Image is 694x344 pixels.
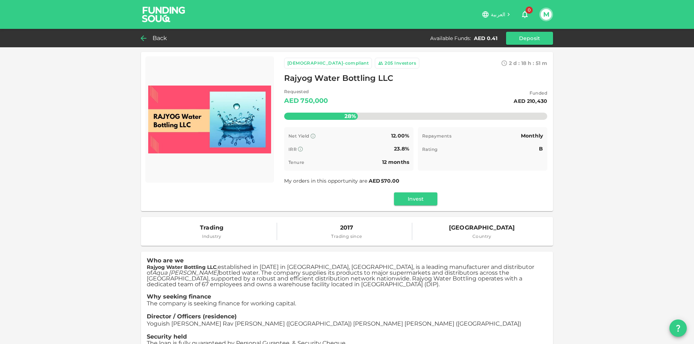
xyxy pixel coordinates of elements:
span: 18 [521,60,526,66]
span: , [147,264,534,288]
span: 51 [536,60,540,66]
span: Country [449,233,515,240]
span: Back [153,33,167,43]
span: Rating [422,147,437,152]
span: Security held [147,333,187,340]
button: M [541,9,552,20]
span: Monthly [521,132,543,139]
span: Why seeking finance [147,293,211,300]
span: IRR [288,147,297,152]
button: Invest [394,192,437,205]
span: AED [369,178,380,184]
span: Director / Officers (residence) [147,313,237,320]
span: العربية [491,11,505,18]
span: 12 months [382,159,409,165]
span: Yoguish [PERSON_NAME] Rav [PERSON_NAME] ([GEOGRAPHIC_DATA]) [PERSON_NAME] [PERSON_NAME] ([GEOGRAP... [147,320,521,327]
span: 2017 [331,223,362,233]
button: question [669,319,687,337]
em: Aqua [PERSON_NAME] [152,269,219,276]
button: Deposit [506,32,553,45]
span: My orders in this opportunity are [284,178,400,184]
span: Trading [200,223,223,233]
span: 570.00 [381,178,399,184]
span: B [539,145,543,152]
span: 23.8% [394,145,409,152]
div: Investors [394,60,416,67]
span: Trading since [331,233,362,240]
span: Repayments [422,133,451,139]
span: d : [513,60,520,66]
span: established in [DATE] in [GEOGRAPHIC_DATA], [GEOGRAPHIC_DATA], is a leading manufacturer and dist... [147,264,534,288]
span: Rajyog Water Bottling LLC [284,71,393,86]
span: 12.00% [391,132,409,139]
span: Funded [514,90,547,97]
div: 205 [385,60,393,67]
span: Tenure [288,160,304,165]
span: 2 [509,60,512,66]
span: The company is seeking finance for working capital. [147,300,296,307]
button: 0 [518,7,532,22]
img: Marketplace Logo [148,59,271,180]
div: Available Funds : [430,35,471,42]
span: m [542,60,547,66]
div: AED 0.41 [474,35,497,42]
span: Industry [200,233,223,240]
span: h : [528,60,534,66]
span: Who are we [147,257,184,264]
span: Net Yield [288,133,309,139]
span: [GEOGRAPHIC_DATA] [449,223,515,233]
span: 0 [526,6,533,14]
strong: Rajyog Water Bottling LLC [147,264,217,270]
div: [DEMOGRAPHIC_DATA]-compliant [287,60,369,67]
span: Requested [284,88,328,95]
